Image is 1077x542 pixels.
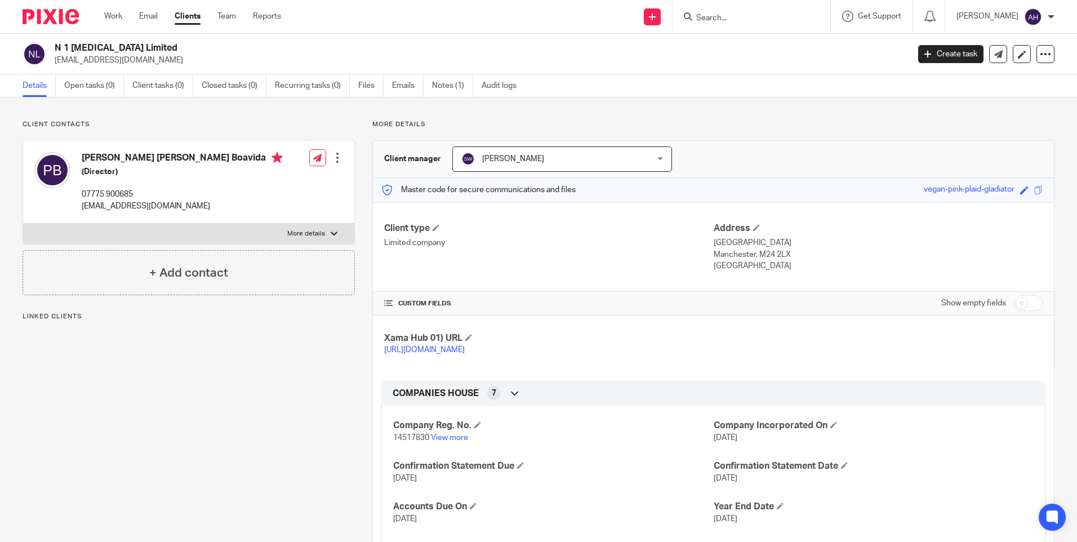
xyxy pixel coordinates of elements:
[714,420,1034,432] h4: Company Incorporated On
[858,12,901,20] span: Get Support
[482,155,544,163] span: [PERSON_NAME]
[392,75,424,97] a: Emails
[714,501,1034,513] h4: Year End Date
[924,184,1014,197] div: vegan-pink-plaid-gladiator
[714,515,737,523] span: [DATE]
[23,42,46,66] img: svg%3E
[384,346,465,354] a: [URL][DOMAIN_NAME]
[372,120,1054,129] p: More details
[393,515,417,523] span: [DATE]
[918,45,983,63] a: Create task
[202,75,266,97] a: Closed tasks (0)
[492,388,496,399] span: 7
[393,501,713,513] h4: Accounts Due On
[275,75,350,97] a: Recurring tasks (0)
[82,152,283,166] h4: [PERSON_NAME] [PERSON_NAME] Boavida
[64,75,124,97] a: Open tasks (0)
[714,260,1043,272] p: [GEOGRAPHIC_DATA]
[149,264,228,282] h4: + Add contact
[956,11,1018,22] p: [PERSON_NAME]
[23,75,56,97] a: Details
[432,75,473,97] a: Notes (1)
[82,201,283,212] p: [EMAIL_ADDRESS][DOMAIN_NAME]
[384,153,441,165] h3: Client manager
[695,14,796,24] input: Search
[55,42,732,54] h2: N 1 [MEDICAL_DATA] Limited
[714,237,1043,248] p: [GEOGRAPHIC_DATA]
[82,189,283,200] p: 07775 900685
[23,9,79,24] img: Pixie
[132,75,193,97] a: Client tasks (0)
[384,332,713,344] h4: Xama Hub 01) URL
[381,184,576,196] p: Master code for secure communications and files
[384,223,713,234] h4: Client type
[104,11,122,22] a: Work
[393,434,429,442] span: 14517830
[34,152,70,188] img: svg%3E
[393,388,479,399] span: COMPANIES HOUSE
[175,11,201,22] a: Clients
[714,474,737,482] span: [DATE]
[358,75,384,97] a: Files
[384,299,713,308] h4: CUSTOM FIELDS
[714,460,1034,472] h4: Confirmation Statement Date
[23,120,355,129] p: Client contacts
[461,152,475,166] img: svg%3E
[714,249,1043,260] p: Manchester, M24 2LX
[253,11,281,22] a: Reports
[482,75,525,97] a: Audit logs
[55,55,901,66] p: [EMAIL_ADDRESS][DOMAIN_NAME]
[431,434,468,442] a: View more
[272,152,283,163] i: Primary
[1024,8,1042,26] img: svg%3E
[384,237,713,248] p: Limited company
[393,460,713,472] h4: Confirmation Statement Due
[393,474,417,482] span: [DATE]
[287,229,325,238] p: More details
[82,166,283,177] h5: (Director)
[217,11,236,22] a: Team
[714,223,1043,234] h4: Address
[714,434,737,442] span: [DATE]
[23,312,355,321] p: Linked clients
[139,11,158,22] a: Email
[941,297,1006,309] label: Show empty fields
[393,420,713,432] h4: Company Reg. No.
